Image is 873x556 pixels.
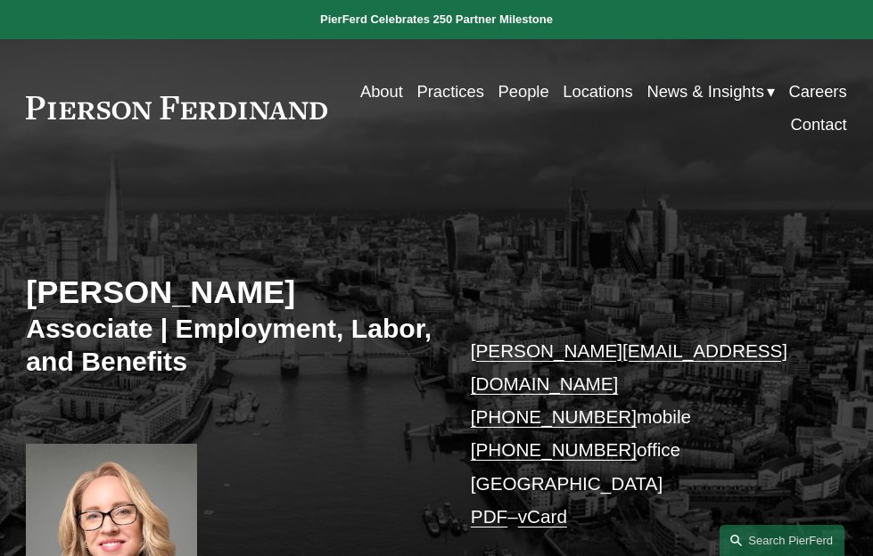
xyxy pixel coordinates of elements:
p: mobile office [GEOGRAPHIC_DATA] – [471,334,812,534]
h2: [PERSON_NAME] [26,273,436,312]
h3: Associate | Employment, Labor, and Benefits [26,312,436,379]
span: News & Insights [647,77,763,106]
a: People [498,75,549,108]
a: Locations [563,75,632,108]
a: Careers [788,75,846,108]
a: [PHONE_NUMBER] [471,439,637,460]
a: About [360,75,403,108]
a: [PHONE_NUMBER] [471,406,637,427]
a: Practices [417,75,484,108]
a: Contact [790,108,846,141]
a: Search this site [720,525,844,556]
a: folder dropdown [647,75,774,108]
a: vCard [518,506,567,527]
a: PDF [471,506,507,527]
a: [PERSON_NAME][EMAIL_ADDRESS][DOMAIN_NAME] [471,340,787,394]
